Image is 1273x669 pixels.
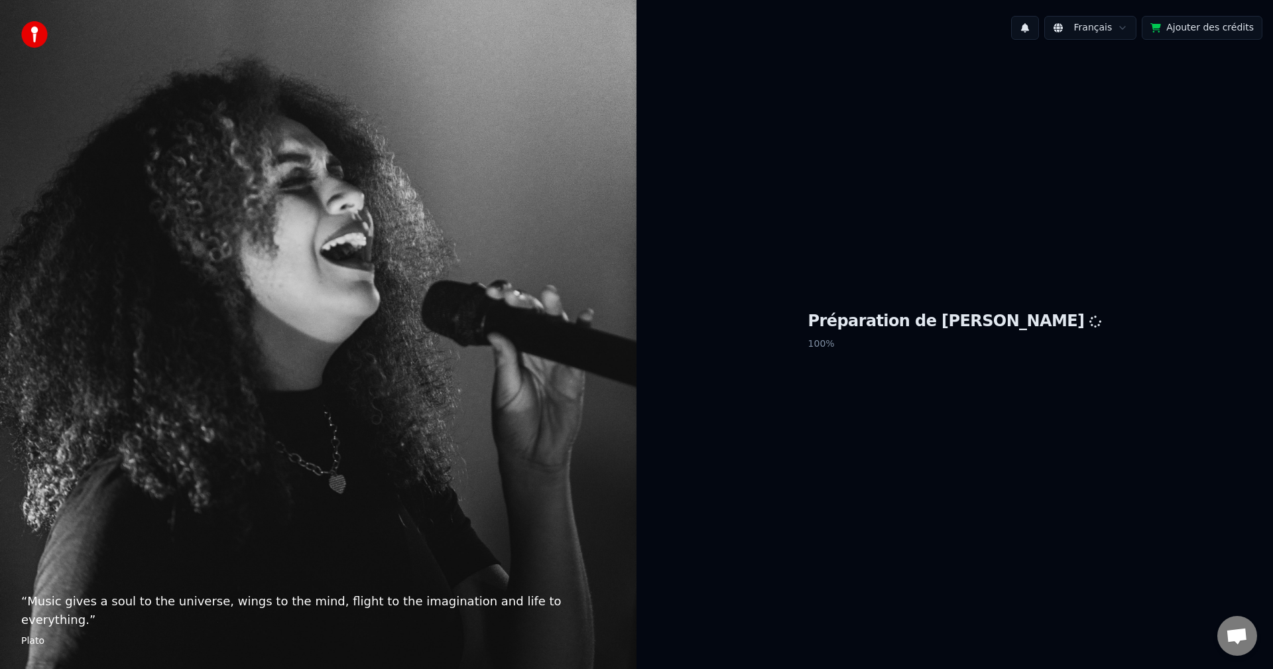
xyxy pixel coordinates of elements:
[808,332,1102,356] p: 100 %
[21,635,615,648] footer: Plato
[808,311,1102,332] h1: Préparation de [PERSON_NAME]
[21,592,615,629] p: “ Music gives a soul to the universe, wings to the mind, flight to the imagination and life to ev...
[21,21,48,48] img: youka
[1142,16,1262,40] button: Ajouter des crédits
[1217,616,1257,656] a: Ouvrir le chat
